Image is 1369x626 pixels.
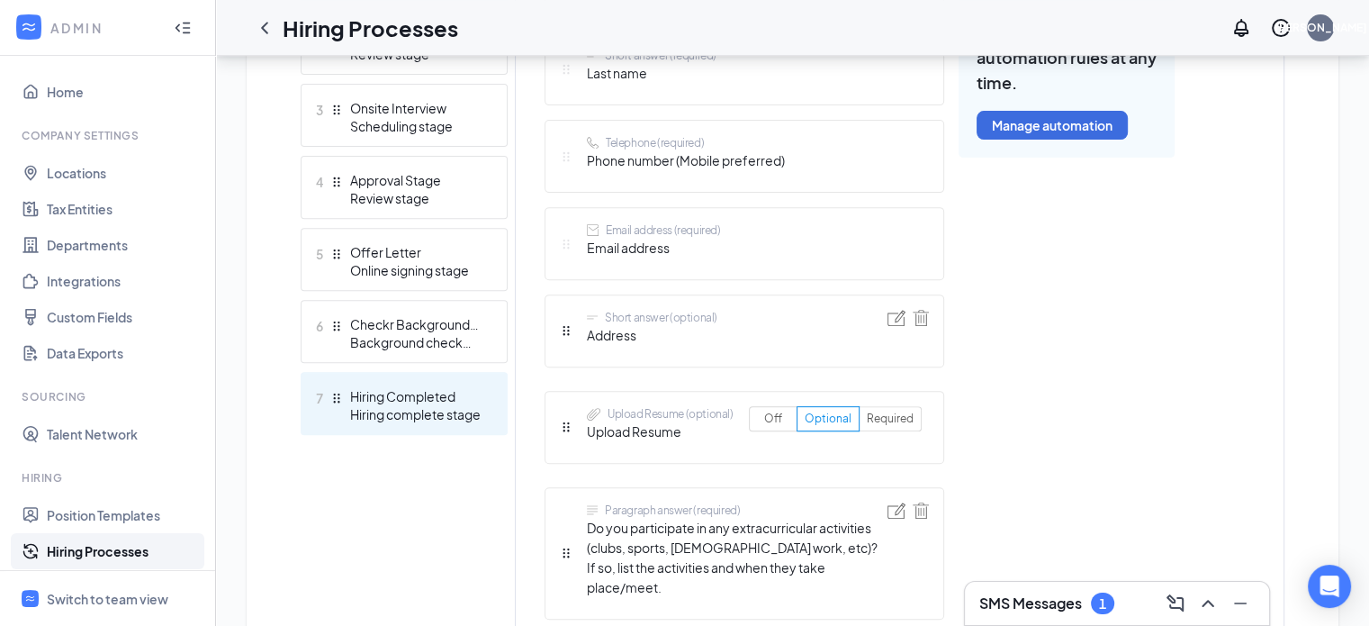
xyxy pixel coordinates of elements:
[608,406,733,422] div: Upload Resume (optional)
[560,63,572,76] svg: Drag
[22,470,197,485] div: Hiring
[330,176,343,188] svg: Drag
[50,19,158,37] div: ADMIN
[1226,589,1255,618] button: Minimize
[867,412,914,425] span: Required
[47,299,201,335] a: Custom Fields
[22,389,197,404] div: Sourcing
[606,222,720,238] div: Email address (required)
[350,315,482,333] div: Checkr Background Check
[587,150,785,170] span: Phone number (Mobile preferred)
[1161,589,1190,618] button: ComposeMessage
[805,412,851,425] span: Optional
[24,593,36,604] svg: WorkstreamLogo
[283,13,458,43] h1: Hiring Processes
[587,518,887,597] span: Do you participate in any extracurricular activities (clubs, sports, [DEMOGRAPHIC_DATA] work, etc...
[47,497,201,533] a: Position Templates
[316,387,323,409] span: 7
[20,18,38,36] svg: WorkstreamLogo
[330,104,343,116] svg: Drag
[560,421,572,433] svg: Drag
[47,569,201,605] a: Evaluation Plan
[316,243,323,265] span: 5
[47,263,201,299] a: Integrations
[560,324,572,337] svg: Drag
[605,503,740,518] div: Paragraph answer (required)
[47,191,201,227] a: Tax Entities
[1193,589,1222,618] button: ChevronUp
[1099,596,1106,612] div: 1
[47,155,201,191] a: Locations
[587,422,733,441] span: Upload Resume
[174,19,192,37] svg: Collapse
[47,335,201,371] a: Data Exports
[316,99,323,121] span: 3
[350,387,482,405] div: Hiring Completed
[560,238,572,250] svg: Drag
[605,310,717,325] div: Short answer (optional)
[1308,565,1351,608] div: Open Intercom Messenger
[330,248,343,260] svg: Drag
[350,99,482,117] div: Onsite Interview
[587,238,720,258] span: Email address
[764,412,782,425] span: Off
[350,117,482,135] div: Scheduling stage
[47,590,168,608] div: Switch to team view
[587,325,717,345] span: Address
[1274,20,1367,35] div: [PERSON_NAME]
[979,594,1082,613] h3: SMS Messages
[587,63,716,83] span: Last name
[350,171,482,189] div: Approval Stage
[977,111,1128,140] button: Manage automation
[350,333,482,351] div: Background check stage
[560,150,572,163] svg: Drag
[1229,593,1251,614] svg: Minimize
[560,547,572,559] svg: Drag
[1270,17,1292,39] svg: QuestionInfo
[22,128,197,143] div: Company Settings
[47,74,201,110] a: Home
[350,261,482,279] div: Online signing stage
[316,315,323,337] span: 6
[47,533,201,569] a: Hiring Processes
[350,243,482,261] div: Offer Letter
[254,17,275,39] svg: ChevronLeft
[316,171,323,193] span: 4
[1197,593,1219,614] svg: ChevronUp
[330,320,343,332] svg: Drag
[977,20,1157,96] span: You can manage your automation rules at any time.
[47,227,201,263] a: Departments
[330,392,343,404] svg: Drag
[1230,17,1252,39] svg: Notifications
[350,189,482,207] div: Review stage
[1165,593,1186,614] svg: ComposeMessage
[350,405,482,423] div: Hiring complete stage
[606,135,704,150] div: Telephone (required)
[47,416,201,452] a: Talent Network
